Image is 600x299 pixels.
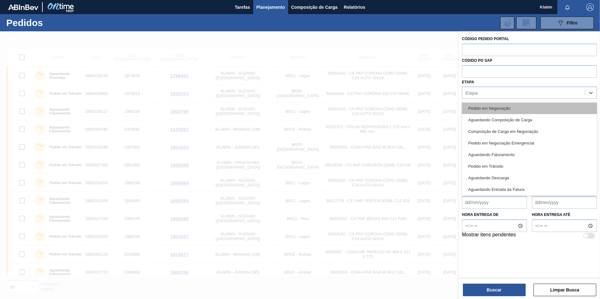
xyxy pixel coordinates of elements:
[462,126,597,137] div: Composição de Carga em Negociação
[462,196,527,209] input: dd/mm/yyyy
[8,4,38,10] img: TNhmsLtSVTkK8tSr43FrP2fwEKptu5GPRR3wAAAABJRU5ErkJggg==
[462,37,509,41] label: Código Pedido Portal
[462,184,597,195] div: Aguardando Entrada da Fatura
[465,90,478,96] div: Etapa
[6,19,100,26] h1: Pedidos
[557,3,577,12] button: Notificações
[291,3,338,11] span: Composição de Carga
[235,3,250,11] span: Tarefas
[462,149,597,160] div: Aguardando Faturamento
[567,20,578,25] span: Filtro
[462,102,597,114] div: Pedido em Negociação
[532,210,597,219] label: Hora entrega até
[462,172,597,184] div: Aguardando Descarga
[462,101,479,105] label: Destino
[500,17,514,29] div: Importar Negociações dos Pedidos
[462,160,597,172] div: Pedido em Trânsito
[462,114,597,126] div: Aguardando Composição de Carga
[344,3,365,11] span: Relatórios
[462,58,492,63] label: Códido PO SAP
[256,3,285,11] span: Planejamento
[462,80,474,84] label: Etapa
[516,17,536,29] div: Solicitação de Revisão de Pedidos
[462,137,597,149] div: Pedido em Negociação Emergencial
[462,210,527,219] label: Hora entrega de
[540,17,594,29] button: Filtro
[586,3,594,11] img: Logout
[532,196,597,209] input: dd/mm/yyyy
[462,232,516,239] label: Mostrar itens pendentes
